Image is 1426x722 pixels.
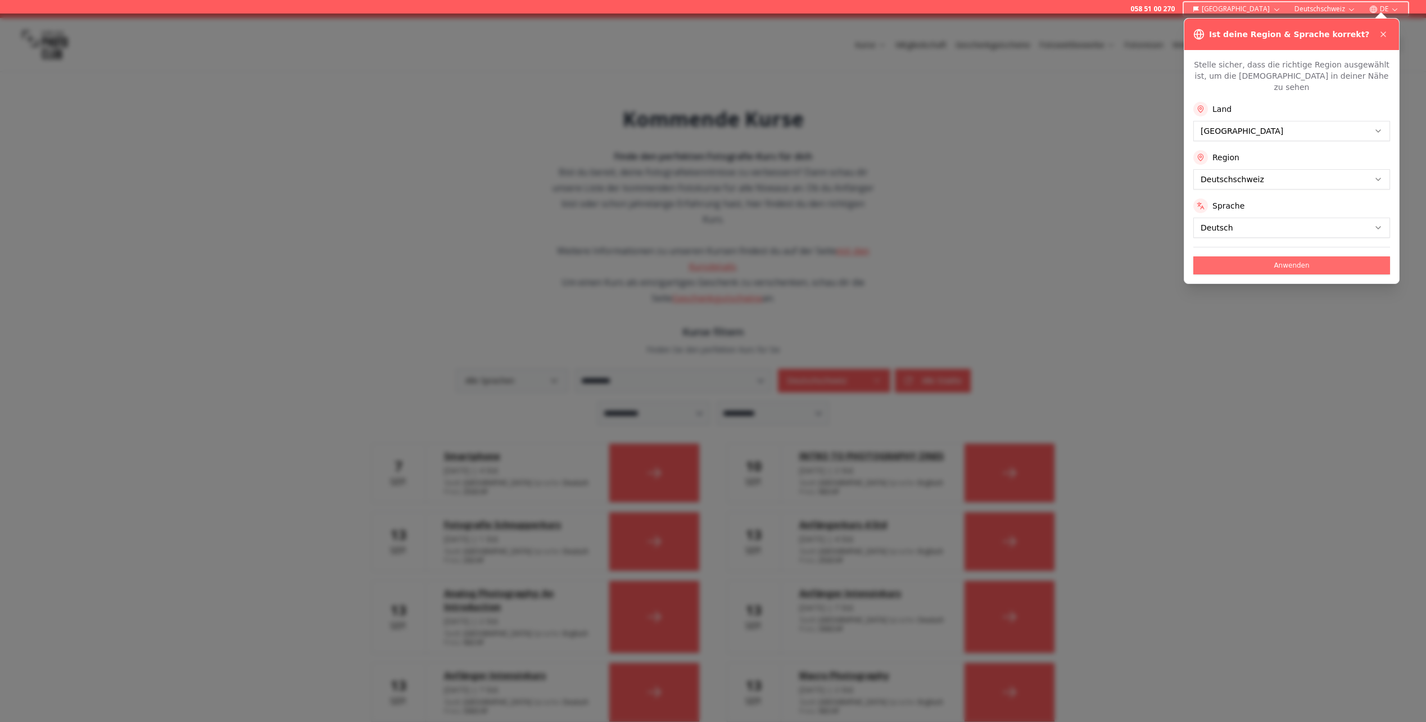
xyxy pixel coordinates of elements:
[1365,2,1404,16] button: DE
[1290,2,1360,16] button: Deutschschweiz
[1212,152,1239,163] label: Region
[1188,2,1285,16] button: [GEOGRAPHIC_DATA]
[1130,4,1175,13] a: 058 51 00 270
[1193,256,1390,274] button: Anwenden
[1193,59,1390,93] p: Stelle sicher, dass die richtige Region ausgewählt ist, um die [DEMOGRAPHIC_DATA] in deiner Nähe ...
[1212,200,1244,211] label: Sprache
[1212,103,1232,115] label: Land
[1209,29,1369,40] h3: Ist deine Region & Sprache korrekt?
